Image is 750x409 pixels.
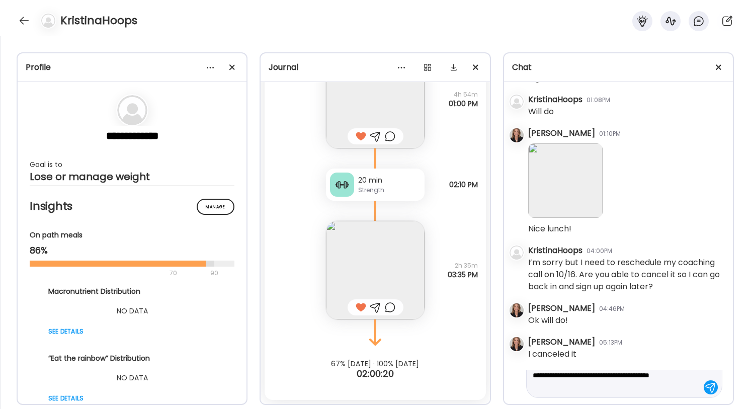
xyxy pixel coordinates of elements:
div: 90 [209,267,219,279]
div: Profile [26,61,238,73]
div: 04:00PM [587,247,612,256]
div: NO DATA [48,305,216,317]
div: [PERSON_NAME] [528,336,595,348]
div: KristinaHoops [528,244,582,257]
span: 03:35 PM [448,270,478,279]
div: Strength [358,186,421,195]
img: avatars%2FOBFS3SlkXLf3tw0VcKDc4a7uuG83 [510,128,524,142]
img: images%2Fk5ZMW9FHcXQur5qotgTX4mCroqJ3%2FI7DMxGjeYUtwK4QTNJvJ%2FCCpVSAIZ6SjjPPWhdrQH_240 [326,221,425,319]
div: “Eat the rainbow” Distribution [48,353,216,364]
div: Chat [512,61,725,73]
div: KristinaHoops [528,94,582,106]
div: I’m sorry but I need to reschedule my coaching call on 10/16. Are you able to cancel it so I can ... [528,257,725,293]
img: images%2Fk5ZMW9FHcXQur5qotgTX4mCroqJ3%2FU7U17Sx0CbZ5rnYd1MOV%2FnM00q0Ke5ovnlz6Qq5uR_240 [326,50,425,148]
img: bg-avatar-default.svg [117,95,147,125]
div: Goal is to [30,158,234,171]
span: 02:10 PM [449,180,478,189]
span: 2h 35m [448,261,478,270]
h4: KristinaHoops [60,13,137,29]
div: [PERSON_NAME] [528,302,595,314]
div: NO DATA [48,372,216,384]
span: 01:00 PM [449,99,478,108]
div: 86% [30,244,234,257]
div: 01:08PM [587,96,610,105]
span: 4h 54m [449,90,478,99]
div: 20 min [358,175,421,186]
img: avatars%2FOBFS3SlkXLf3tw0VcKDc4a7uuG83 [510,303,524,317]
div: 04:46PM [599,304,625,313]
div: 02:00:20 [261,368,489,380]
div: 05:13PM [599,338,622,347]
div: Nice lunch! [528,223,571,235]
div: Manage [197,199,234,215]
div: On path meals [30,230,234,240]
img: bg-avatar-default.svg [510,246,524,260]
div: Journal [269,61,481,73]
div: I canceled it [528,348,576,360]
div: [PERSON_NAME] [528,127,595,139]
div: Will do [528,106,554,118]
img: bg-avatar-default.svg [41,14,55,28]
div: 01:10PM [599,129,621,138]
div: Lose or manage weight [30,171,234,183]
img: avatars%2FOBFS3SlkXLf3tw0VcKDc4a7uuG83 [510,337,524,351]
div: 70 [30,267,207,279]
img: bg-avatar-default.svg [510,95,524,109]
img: images%2Fk5ZMW9FHcXQur5qotgTX4mCroqJ3%2FU7U17Sx0CbZ5rnYd1MOV%2FnM00q0Ke5ovnlz6Qq5uR_240 [528,143,603,218]
div: Ok will do! [528,314,568,326]
h2: Insights [30,199,234,214]
div: 67% [DATE] · 100% [DATE] [261,360,489,368]
div: Macronutrient Distribution [48,286,216,297]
